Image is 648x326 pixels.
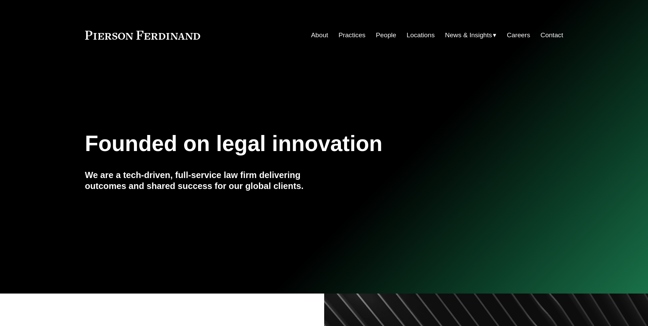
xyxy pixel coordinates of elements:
a: Careers [507,29,530,42]
h4: We are a tech-driven, full-service law firm delivering outcomes and shared success for our global... [85,169,324,192]
a: About [311,29,328,42]
a: People [376,29,396,42]
a: Locations [406,29,435,42]
a: folder dropdown [445,29,497,42]
h1: Founded on legal innovation [85,131,484,156]
a: Practices [339,29,366,42]
span: News & Insights [445,29,492,41]
a: Contact [540,29,563,42]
